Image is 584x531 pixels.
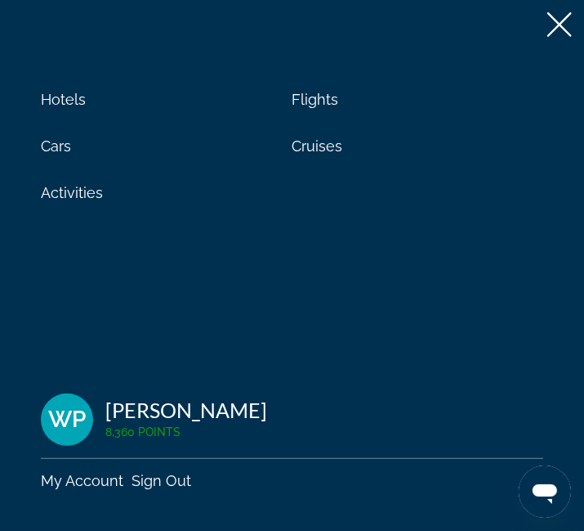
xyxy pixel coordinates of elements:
[41,472,123,489] a: My Account
[41,137,71,155] a: Cars
[105,425,181,439] span: 8,360 Points
[292,91,339,108] a: Flights
[292,137,343,155] a: Cruises
[105,398,267,422] div: [PERSON_NAME]
[48,407,86,432] span: WP
[519,466,571,518] iframe: Button to launch messaging window
[132,471,191,490] button: Sign Out
[41,184,103,201] a: Activities
[41,91,86,108] a: Hotels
